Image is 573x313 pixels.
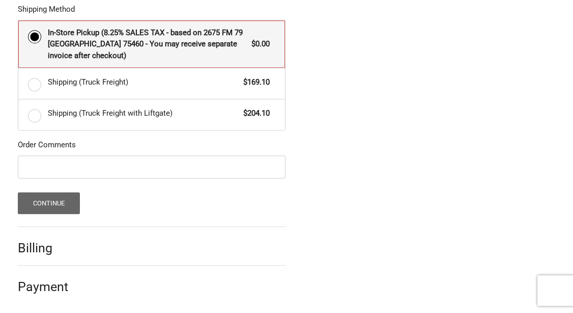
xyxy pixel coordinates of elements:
h2: Billing [18,240,77,256]
h2: Payment [18,279,77,295]
legend: Order Comments [18,139,76,155]
span: Shipping (Truck Freight with Liftgate) [48,108,239,119]
iframe: Chat Widget [522,264,573,313]
legend: Shipping Method [18,4,75,20]
span: In-Store Pickup (8.25% SALES TAX - based on 2675 FM 79 [GEOGRAPHIC_DATA] 75460 - You may receive ... [48,27,247,62]
span: $169.10 [239,76,270,88]
span: Shipping (Truck Freight) [48,76,239,88]
button: Continue [18,192,80,214]
span: $204.10 [239,108,270,119]
span: $0.00 [247,38,270,50]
